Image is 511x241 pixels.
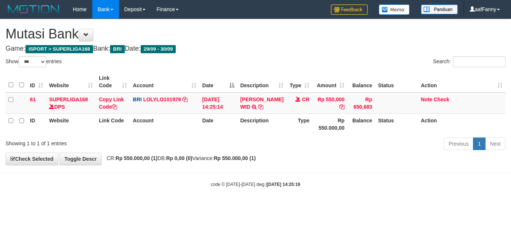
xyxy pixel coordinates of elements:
[211,182,300,187] small: code © [DATE]-[DATE] dwg |
[141,45,176,53] span: 29/09 - 30/09
[312,92,347,114] td: Rp 550,000
[6,27,505,41] h1: Mutasi Bank
[199,92,237,114] td: [DATE] 14:25:14
[6,45,505,52] h4: Game: Bank: Date:
[418,113,505,135] th: Action
[418,71,505,92] th: Action: activate to sort column ascending
[287,113,312,135] th: Type
[133,96,142,102] span: BRI
[347,113,375,135] th: Balance
[240,96,284,110] a: [PERSON_NAME] WID
[166,155,192,161] strong: Rp 0,00 (0)
[182,96,188,102] a: Copy LOLYLO101979 to clipboard
[421,4,458,14] img: panduan.png
[453,56,505,67] input: Search:
[6,137,208,147] div: Showing 1 to 1 of 1 entries
[312,113,347,135] th: Rp 550.000,00
[287,71,312,92] th: Type: activate to sort column ascending
[267,182,300,187] strong: [DATE] 14:25:19
[214,155,256,161] strong: Rp 550.000,00 (1)
[258,104,263,110] a: Copy WAHYU ABDI WID to clipboard
[130,71,199,92] th: Account: activate to sort column ascending
[25,45,93,53] span: ISPORT > SUPERLIGA168
[99,96,124,110] a: Copy Link Code
[46,113,96,135] th: Website
[110,45,124,53] span: BRI
[331,4,368,15] img: Feedback.jpg
[375,113,418,135] th: Status
[347,71,375,92] th: Balance
[143,96,181,102] a: LOLYLO101979
[27,113,46,135] th: ID
[116,155,158,161] strong: Rp 550.000,00 (1)
[199,113,237,135] th: Date
[339,104,344,110] a: Copy Rp 550,000 to clipboard
[379,4,410,15] img: Button%20Memo.svg
[96,71,130,92] th: Link Code: activate to sort column ascending
[96,113,130,135] th: Link Code
[237,71,287,92] th: Description: activate to sort column ascending
[421,96,432,102] a: Note
[6,153,58,165] a: Check Selected
[27,71,46,92] th: ID: activate to sort column ascending
[103,155,256,161] span: CR: DB: Variance:
[130,113,199,135] th: Account
[59,153,102,165] a: Toggle Descr
[302,96,309,102] span: CR
[18,56,46,67] select: Showentries
[6,56,62,67] label: Show entries
[434,96,449,102] a: Check
[347,92,375,114] td: Rp 650,683
[237,113,287,135] th: Description
[444,138,473,150] a: Previous
[46,92,96,114] td: DPS
[473,138,486,150] a: 1
[49,96,88,102] a: SUPERLIGA168
[30,96,36,102] span: 61
[46,71,96,92] th: Website: activate to sort column ascending
[375,71,418,92] th: Status
[433,56,505,67] label: Search:
[199,71,237,92] th: Date: activate to sort column descending
[6,4,62,15] img: MOTION_logo.png
[485,138,505,150] a: Next
[312,71,347,92] th: Amount: activate to sort column ascending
